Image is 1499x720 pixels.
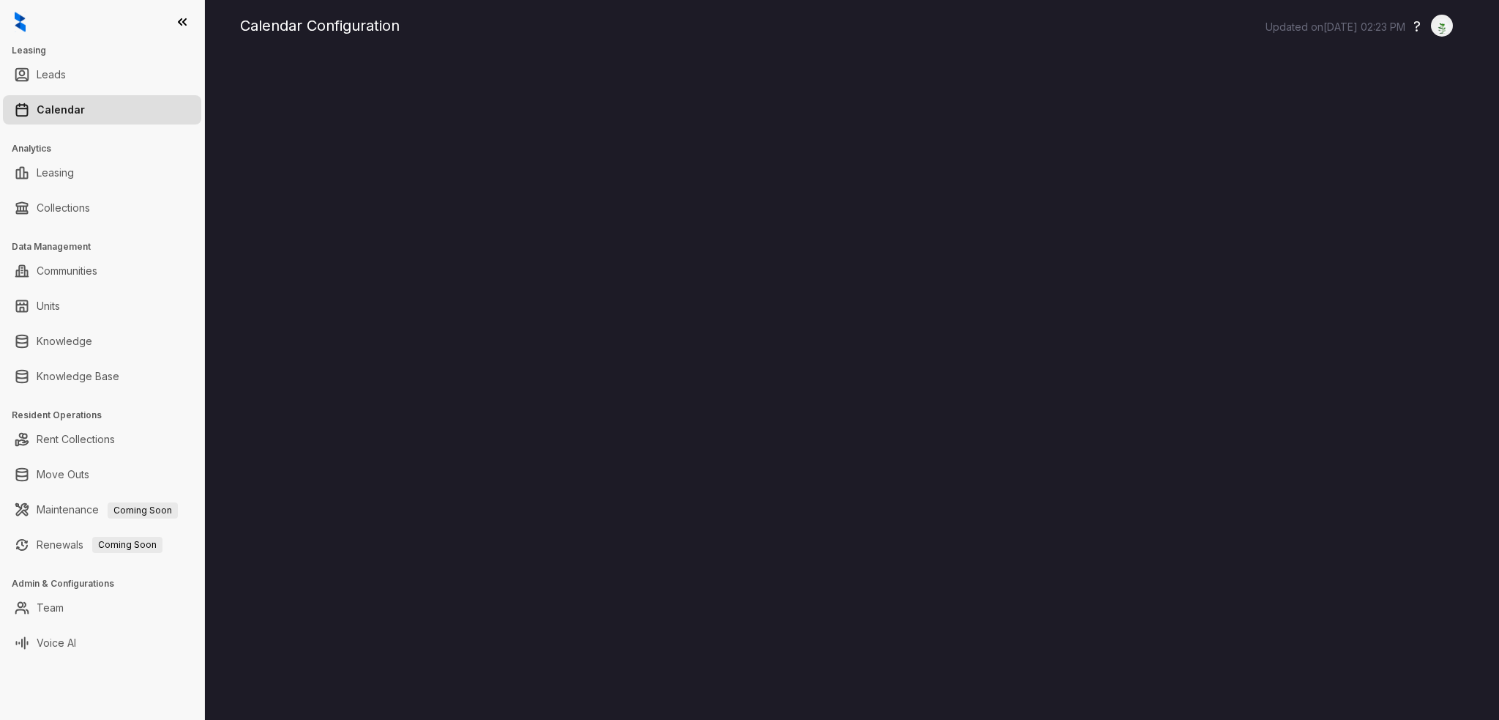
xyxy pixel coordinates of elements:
img: UserAvatar [1432,18,1452,34]
span: Coming Soon [92,537,162,553]
li: Renewals [3,530,201,560]
a: Leasing [37,158,74,188]
h3: Admin & Configurations [12,577,204,590]
h3: Resident Operations [12,409,204,422]
li: Communities [3,256,201,286]
div: Calendar Configuration [240,15,1464,37]
iframe: retool [240,59,1464,720]
a: Collections [37,193,90,223]
li: Rent Collections [3,425,201,454]
a: Communities [37,256,97,286]
a: Rent Collections [37,425,115,454]
li: Knowledge Base [3,362,201,391]
h3: Leasing [12,44,204,57]
a: Leads [37,60,66,89]
li: Leasing [3,158,201,188]
li: Collections [3,193,201,223]
a: Units [37,292,60,321]
li: Maintenance [3,495,201,524]
p: Updated on [DATE] 02:23 PM [1266,20,1405,34]
button: ? [1413,15,1421,37]
h3: Analytics [12,142,204,155]
li: Move Outs [3,460,201,489]
span: Coming Soon [108,502,178,519]
a: Team [37,593,64,623]
li: Team [3,593,201,623]
li: Knowledge [3,327,201,356]
a: Knowledge Base [37,362,119,391]
li: Calendar [3,95,201,125]
a: Move Outs [37,460,89,489]
a: RenewalsComing Soon [37,530,162,560]
li: Units [3,292,201,321]
li: Leads [3,60,201,89]
a: Voice AI [37,628,76,658]
img: logo [15,12,26,32]
li: Voice AI [3,628,201,658]
a: Knowledge [37,327,92,356]
h3: Data Management [12,240,204,253]
a: Calendar [37,95,85,125]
